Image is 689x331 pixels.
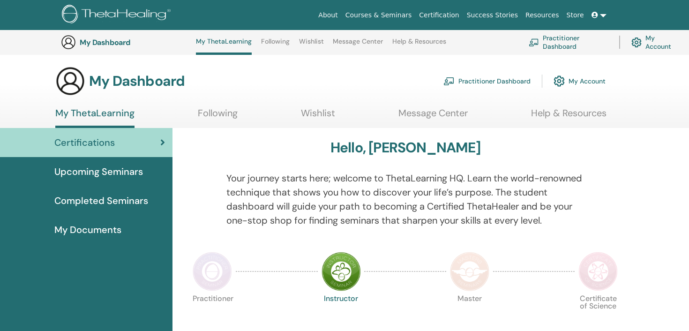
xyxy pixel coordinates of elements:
[54,223,121,237] span: My Documents
[554,71,606,91] a: My Account
[301,107,335,126] a: Wishlist
[522,7,563,24] a: Resources
[443,77,455,85] img: chalkboard-teacher.svg
[392,38,446,53] a: Help & Resources
[54,165,143,179] span: Upcoming Seminars
[443,71,531,91] a: Practitioner Dashboard
[563,7,588,24] a: Store
[89,73,185,90] h3: My Dashboard
[531,107,607,126] a: Help & Resources
[554,73,565,89] img: cog.svg
[578,252,618,291] img: Certificate of Science
[631,32,679,53] a: My Account
[55,66,85,96] img: generic-user-icon.jpg
[450,252,489,291] img: Master
[631,35,642,50] img: cog.svg
[463,7,522,24] a: Success Stories
[196,38,252,55] a: My ThetaLearning
[529,38,539,46] img: chalkboard-teacher.svg
[62,5,174,26] img: logo.png
[398,107,468,126] a: Message Center
[54,135,115,150] span: Certifications
[529,32,608,53] a: Practitioner Dashboard
[55,107,135,128] a: My ThetaLearning
[342,7,416,24] a: Courses & Seminars
[61,35,76,50] img: generic-user-icon.jpg
[198,107,238,126] a: Following
[261,38,290,53] a: Following
[315,7,341,24] a: About
[299,38,324,53] a: Wishlist
[226,171,584,227] p: Your journey starts here; welcome to ThetaLearning HQ. Learn the world-renowned technique that sh...
[322,252,361,291] img: Instructor
[54,194,148,208] span: Completed Seminars
[80,38,173,47] h3: My Dashboard
[333,38,383,53] a: Message Center
[193,252,232,291] img: Practitioner
[330,139,480,156] h3: Hello, [PERSON_NAME]
[415,7,463,24] a: Certification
